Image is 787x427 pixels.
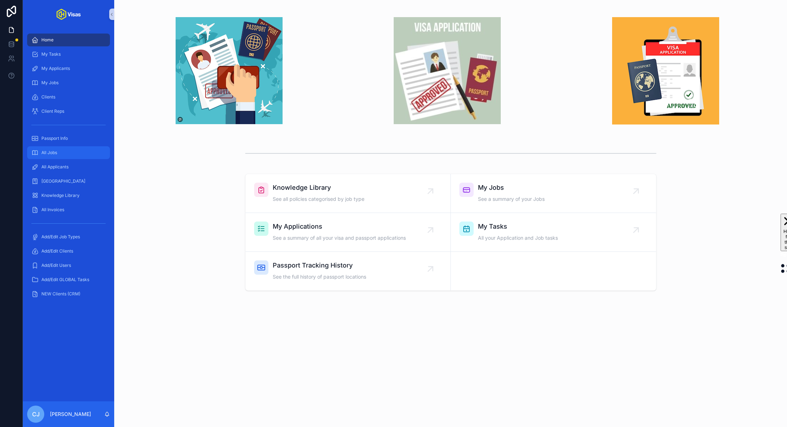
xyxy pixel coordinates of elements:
a: My Tasks [27,48,110,61]
a: Client Reps [27,105,110,118]
a: [GEOGRAPHIC_DATA] [27,175,110,188]
span: Add/Edit GLOBAL Tasks [41,277,89,283]
span: My Jobs [41,80,59,86]
span: All Applicants [41,164,69,170]
a: Add/Edit GLOBAL Tasks [27,273,110,286]
span: See all policies categorised by job type [273,195,364,203]
p: [PERSON_NAME] [50,411,91,418]
a: My Jobs [27,76,110,89]
span: NEW Clients (CRM) [41,291,80,297]
a: My Applicants [27,62,110,75]
span: Client Reps [41,108,64,114]
span: All your Application and Job tasks [478,234,558,242]
a: NEW Clients (CRM) [27,288,110,300]
img: App logo [56,9,81,20]
span: Passport Info [41,136,68,141]
span: Clients [41,94,55,100]
span: Knowledge Library [273,183,364,193]
div: scrollable content [23,29,114,310]
span: All Jobs [41,150,57,156]
a: All Invoices [27,203,110,216]
a: Passport Info [27,132,110,145]
span: My Applicants [41,66,70,71]
span: My Jobs [478,183,545,193]
a: Add/Edit Job Types [27,230,110,243]
a: My JobsSee a summary of your Jobs [451,174,656,213]
a: All Applicants [27,161,110,173]
a: Passport Tracking HistorySee the full history of passport locations [246,252,451,290]
span: Add/Edit Job Types [41,234,80,240]
span: My Applications [273,222,406,232]
a: Clients [27,91,110,103]
img: 23833-_img2.jpg [394,17,501,124]
a: Knowledge Library [27,189,110,202]
span: CJ [32,410,40,418]
img: 23834-_img3.png [612,17,719,124]
a: Add/Edit Users [27,259,110,272]
span: Add/Edit Users [41,263,71,268]
span: See the full history of passport locations [273,273,366,280]
span: See a summary of all your visa and passport applications [273,234,406,242]
span: [GEOGRAPHIC_DATA] [41,178,85,184]
span: Home [41,37,54,43]
a: My TasksAll your Application and Job tasks [451,213,656,252]
span: My Tasks [478,222,558,232]
img: 23832-_img1.png [176,17,283,124]
a: All Jobs [27,146,110,159]
span: Knowledge Library [41,193,80,198]
a: Add/Edit Clients [27,245,110,258]
span: Add/Edit Clients [41,248,73,254]
a: Knowledge LibrarySee all policies categorised by job type [246,174,451,213]
span: My Tasks [41,51,61,57]
span: Passport Tracking History [273,260,366,270]
a: Home [27,34,110,46]
span: See a summary of your Jobs [478,195,545,203]
a: My ApplicationsSee a summary of all your visa and passport applications [246,213,451,252]
span: All Invoices [41,207,64,213]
